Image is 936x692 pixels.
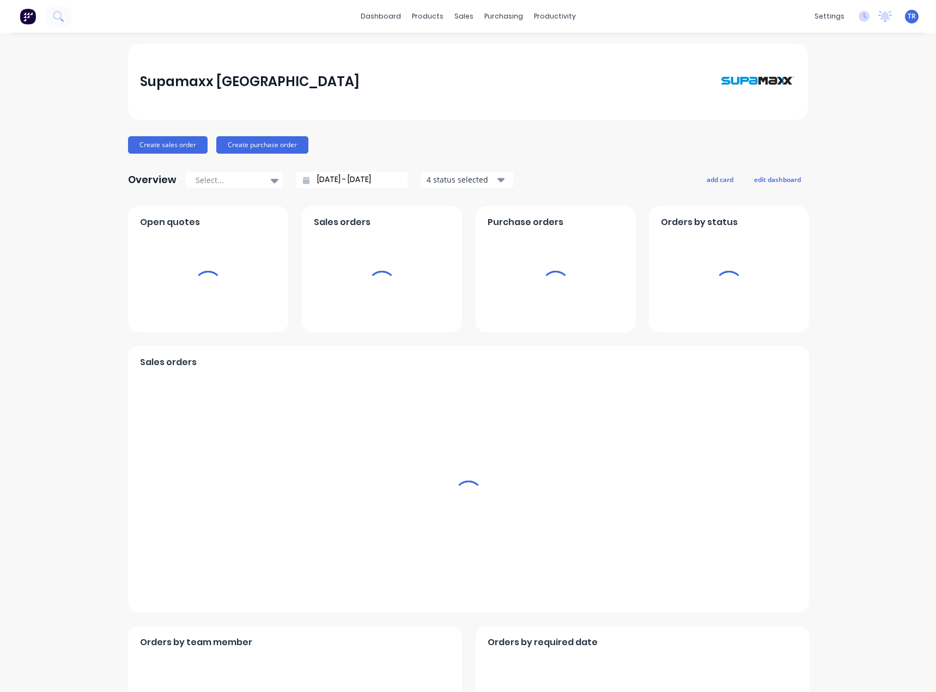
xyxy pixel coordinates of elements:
[128,169,177,191] div: Overview
[427,174,495,185] div: 4 status selected
[449,8,479,25] div: sales
[488,216,563,229] span: Purchase orders
[128,136,208,154] button: Create sales order
[216,136,308,154] button: Create purchase order
[528,8,581,25] div: productivity
[355,8,406,25] a: dashboard
[140,636,252,649] span: Orders by team member
[908,11,916,21] span: TR
[421,172,513,188] button: 4 status selected
[700,172,740,186] button: add card
[720,54,796,108] img: Supamaxx Australia
[20,8,36,25] img: Factory
[314,216,370,229] span: Sales orders
[488,636,598,649] span: Orders by required date
[140,356,197,369] span: Sales orders
[747,172,808,186] button: edit dashboard
[140,216,200,229] span: Open quotes
[809,8,850,25] div: settings
[661,216,738,229] span: Orders by status
[140,71,360,93] div: Supamaxx [GEOGRAPHIC_DATA]
[479,8,528,25] div: purchasing
[406,8,449,25] div: products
